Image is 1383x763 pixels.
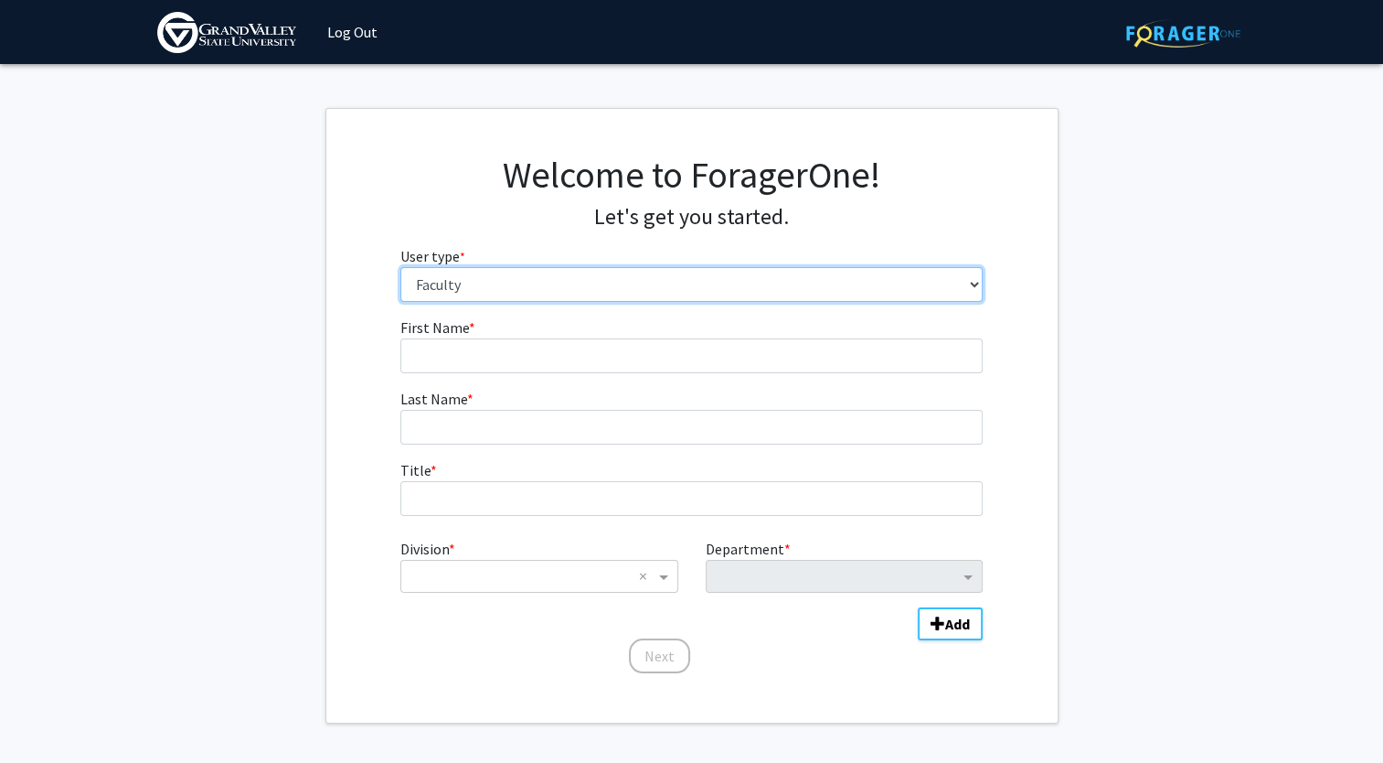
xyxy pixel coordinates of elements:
[14,681,78,749] iframe: Chat
[400,461,431,479] span: Title
[706,560,983,593] ng-select: Department
[692,538,996,593] div: Department
[400,318,469,337] span: First Name
[400,204,983,231] h4: Let's get you started.
[400,390,467,408] span: Last Name
[945,615,970,633] b: Add
[918,607,983,640] button: Add Division/Department
[400,153,983,197] h1: Welcome to ForagerOne!
[157,12,296,53] img: Grand Valley State University Logo
[400,560,677,593] ng-select: Division
[400,245,465,267] label: User type
[387,538,691,593] div: Division
[639,565,654,587] span: Clear all
[629,639,690,673] button: Next
[1126,19,1240,48] img: ForagerOne Logo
